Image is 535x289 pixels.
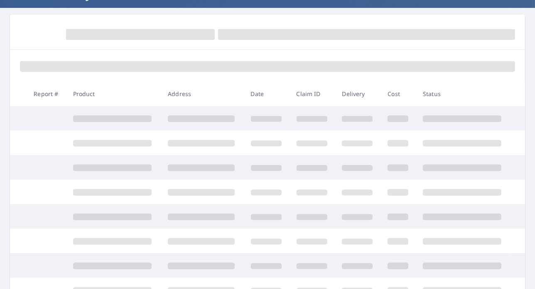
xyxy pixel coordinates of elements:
[66,82,162,106] th: Product
[290,82,336,106] th: Claim ID
[335,82,381,106] th: Delivery
[244,82,290,106] th: Date
[161,82,244,106] th: Address
[381,82,416,106] th: Cost
[27,82,66,106] th: Report #
[416,82,511,106] th: Status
